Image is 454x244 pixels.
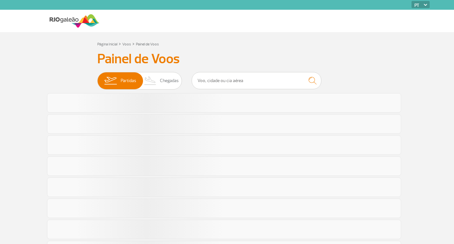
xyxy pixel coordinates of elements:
[97,51,357,67] h3: Painel de Voos
[100,72,121,89] img: slider-embarque
[136,42,159,47] a: Painel de Voos
[97,42,117,47] a: Página Inicial
[121,72,136,89] span: Partidas
[119,40,121,47] a: >
[122,42,131,47] a: Voos
[132,40,135,47] a: >
[141,72,160,89] img: slider-desembarque
[192,72,321,89] input: Voo, cidade ou cia aérea
[160,72,179,89] span: Chegadas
